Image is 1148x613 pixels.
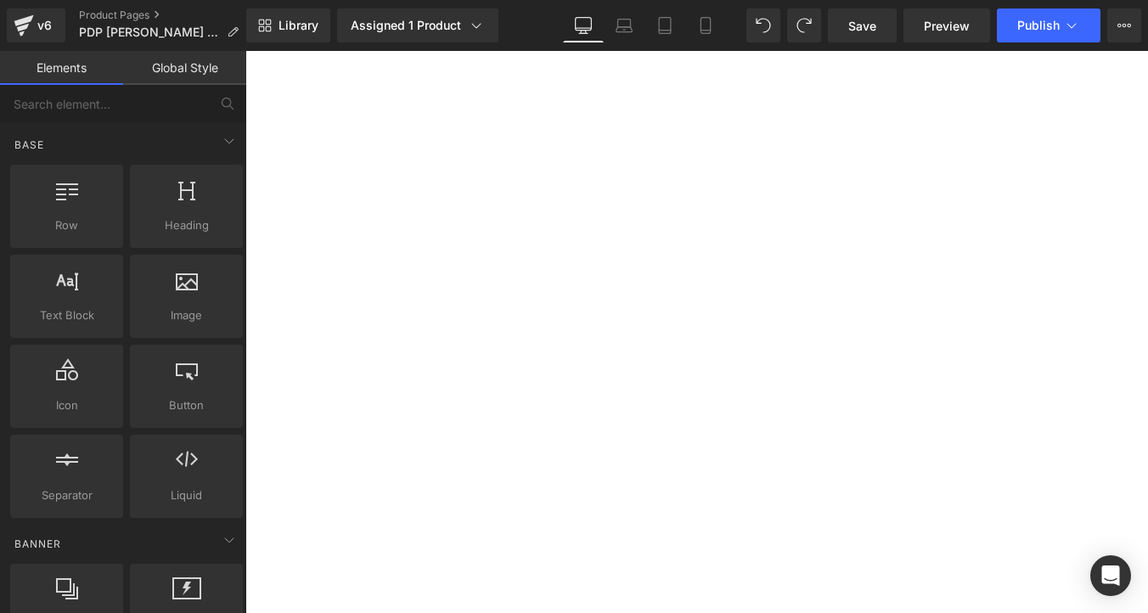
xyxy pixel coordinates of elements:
[644,8,685,42] a: Tablet
[79,8,252,22] a: Product Pages
[563,8,604,42] a: Desktop
[903,8,990,42] a: Preview
[34,14,55,37] div: v6
[1017,19,1060,32] span: Publish
[246,8,330,42] a: New Library
[15,486,118,504] span: Separator
[13,536,63,552] span: Banner
[123,51,246,85] a: Global Style
[1090,555,1131,596] div: Open Intercom Messenger
[135,217,238,234] span: Heading
[279,18,318,33] span: Library
[604,8,644,42] a: Laptop
[746,8,780,42] button: Undo
[351,17,485,34] div: Assigned 1 Product
[79,25,220,39] span: PDP [PERSON_NAME] 1kg
[7,8,65,42] a: v6
[135,396,238,414] span: Button
[15,217,118,234] span: Row
[13,137,46,153] span: Base
[15,306,118,324] span: Text Block
[997,8,1100,42] button: Publish
[135,306,238,324] span: Image
[15,396,118,414] span: Icon
[685,8,726,42] a: Mobile
[787,8,821,42] button: Redo
[135,486,238,504] span: Liquid
[1107,8,1141,42] button: More
[924,17,970,35] span: Preview
[848,17,876,35] span: Save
